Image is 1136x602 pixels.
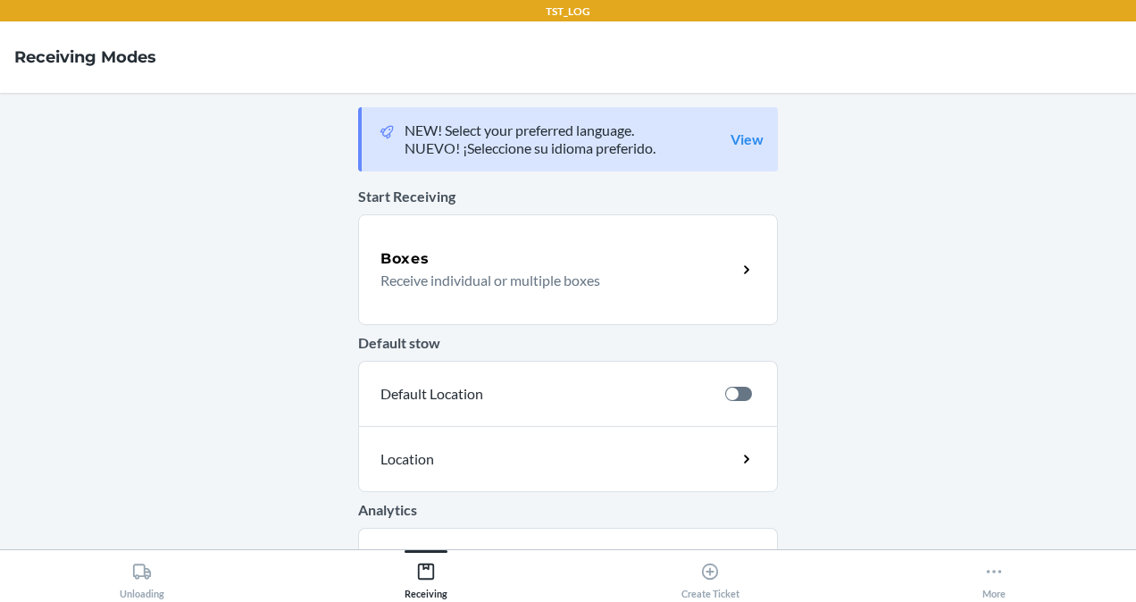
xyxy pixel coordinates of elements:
[380,248,430,270] h5: Boxes
[731,130,764,148] a: View
[681,555,739,599] div: Create Ticket
[405,555,447,599] div: Receiving
[982,555,1006,599] div: More
[380,448,591,470] p: Location
[405,139,656,157] p: NUEVO! ¡Seleccione su idioma preferido.
[405,121,656,139] p: NEW! Select your preferred language.
[358,426,778,492] a: Location
[14,46,156,69] h4: Receiving Modes
[380,383,711,405] p: Default Location
[358,332,778,354] p: Default stow
[284,550,568,599] button: Receiving
[546,4,590,20] p: TST_LOG
[358,214,778,325] a: BoxesReceive individual or multiple boxes
[852,550,1136,599] button: More
[358,499,778,521] p: Analytics
[120,555,164,599] div: Unloading
[568,550,852,599] button: Create Ticket
[358,186,778,207] p: Start Receiving
[380,270,723,291] p: Receive individual or multiple boxes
